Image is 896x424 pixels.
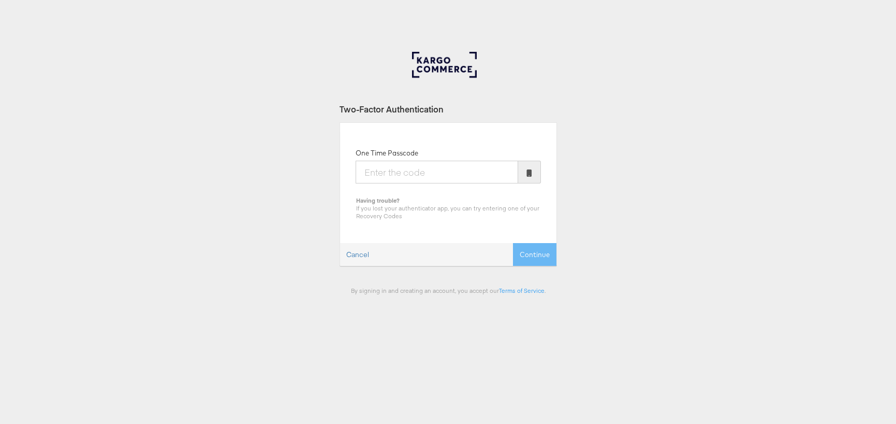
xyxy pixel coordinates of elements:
a: Terms of Service [499,287,545,294]
b: Having trouble? [356,196,400,204]
div: Two-Factor Authentication [340,103,557,115]
span: If you lost your authenticator app, you can try entering one of your Recovery Codes [356,204,539,220]
label: One Time Passcode [356,148,418,158]
div: By signing in and creating an account, you accept our . [340,287,557,294]
a: Cancel [340,244,375,266]
input: Enter the code [356,161,518,183]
